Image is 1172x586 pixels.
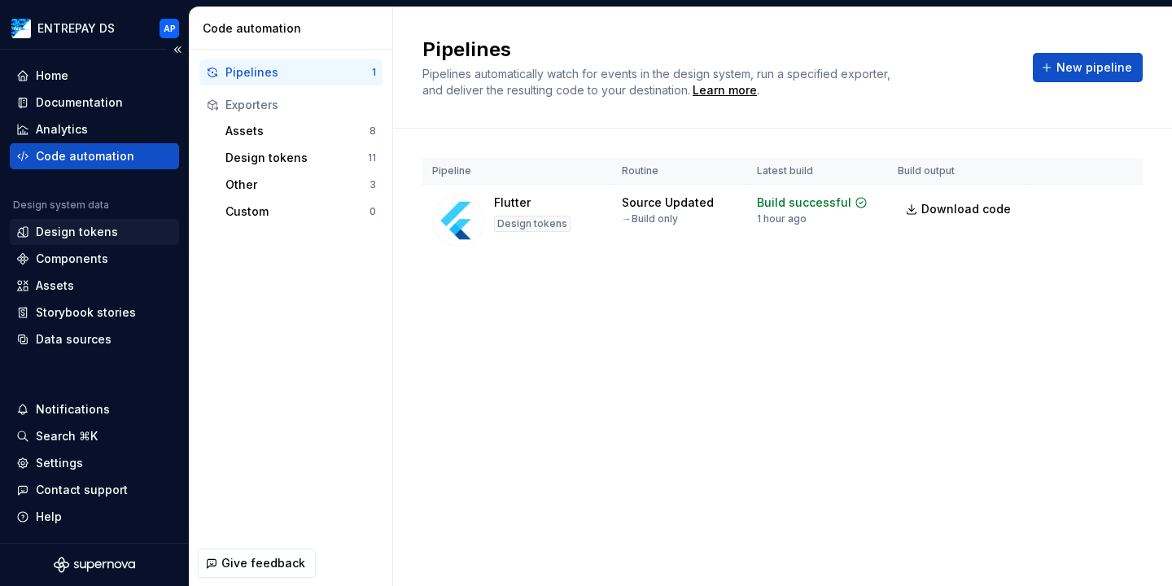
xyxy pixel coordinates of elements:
[10,116,179,142] a: Analytics
[10,423,179,449] button: Search ⌘K
[36,278,74,294] div: Assets
[622,212,678,225] div: → Build only
[225,123,370,139] div: Assets
[757,212,807,225] div: 1 hour ago
[221,555,305,571] span: Give feedback
[225,177,370,193] div: Other
[10,396,179,422] button: Notifications
[747,158,888,185] th: Latest build
[164,22,176,35] div: AP
[225,97,376,113] div: Exporters
[3,11,186,46] button: ENTREPAY DSAP
[10,219,179,245] a: Design tokens
[422,67,894,97] span: Pipelines automatically watch for events in the design system, run a specified exporter, and deli...
[921,201,1011,217] span: Download code
[10,246,179,272] a: Components
[370,205,376,218] div: 0
[10,450,179,476] a: Settings
[10,326,179,352] a: Data sources
[370,125,376,138] div: 8
[36,331,112,348] div: Data sources
[36,121,88,138] div: Analytics
[370,178,376,191] div: 3
[622,195,714,211] div: Source Updated
[690,85,759,97] span: .
[10,300,179,326] a: Storybook stories
[199,59,383,85] button: Pipelines1
[10,504,179,530] button: Help
[422,37,1013,63] h2: Pipelines
[219,118,383,144] button: Assets8
[13,199,109,212] div: Design system data
[10,477,179,503] button: Contact support
[1056,59,1132,76] span: New pipeline
[693,82,757,98] a: Learn more
[11,19,31,38] img: bf57eda1-e70d-405f-8799-6995c3035d87.png
[219,145,383,171] button: Design tokens11
[225,64,372,81] div: Pipelines
[422,158,612,185] th: Pipeline
[36,304,136,321] div: Storybook stories
[10,143,179,169] a: Code automation
[10,63,179,89] a: Home
[219,172,383,198] button: Other3
[36,224,118,240] div: Design tokens
[10,273,179,299] a: Assets
[10,90,179,116] a: Documentation
[225,150,368,166] div: Design tokens
[36,509,62,525] div: Help
[36,401,110,418] div: Notifications
[36,482,128,498] div: Contact support
[372,66,376,79] div: 1
[36,251,108,267] div: Components
[54,557,135,573] svg: Supernova Logo
[494,195,531,211] div: Flutter
[898,195,1021,224] a: Download code
[219,199,383,225] button: Custom0
[36,455,83,471] div: Settings
[757,195,851,211] div: Build successful
[36,68,68,84] div: Home
[368,151,376,164] div: 11
[198,549,316,578] button: Give feedback
[36,428,98,444] div: Search ⌘K
[203,20,386,37] div: Code automation
[494,216,571,232] div: Design tokens
[1033,53,1143,82] button: New pipeline
[36,148,134,164] div: Code automation
[37,20,115,37] div: ENTREPAY DS
[612,158,747,185] th: Routine
[225,203,370,220] div: Custom
[166,38,189,61] button: Collapse sidebar
[888,158,1031,185] th: Build output
[36,94,123,111] div: Documentation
